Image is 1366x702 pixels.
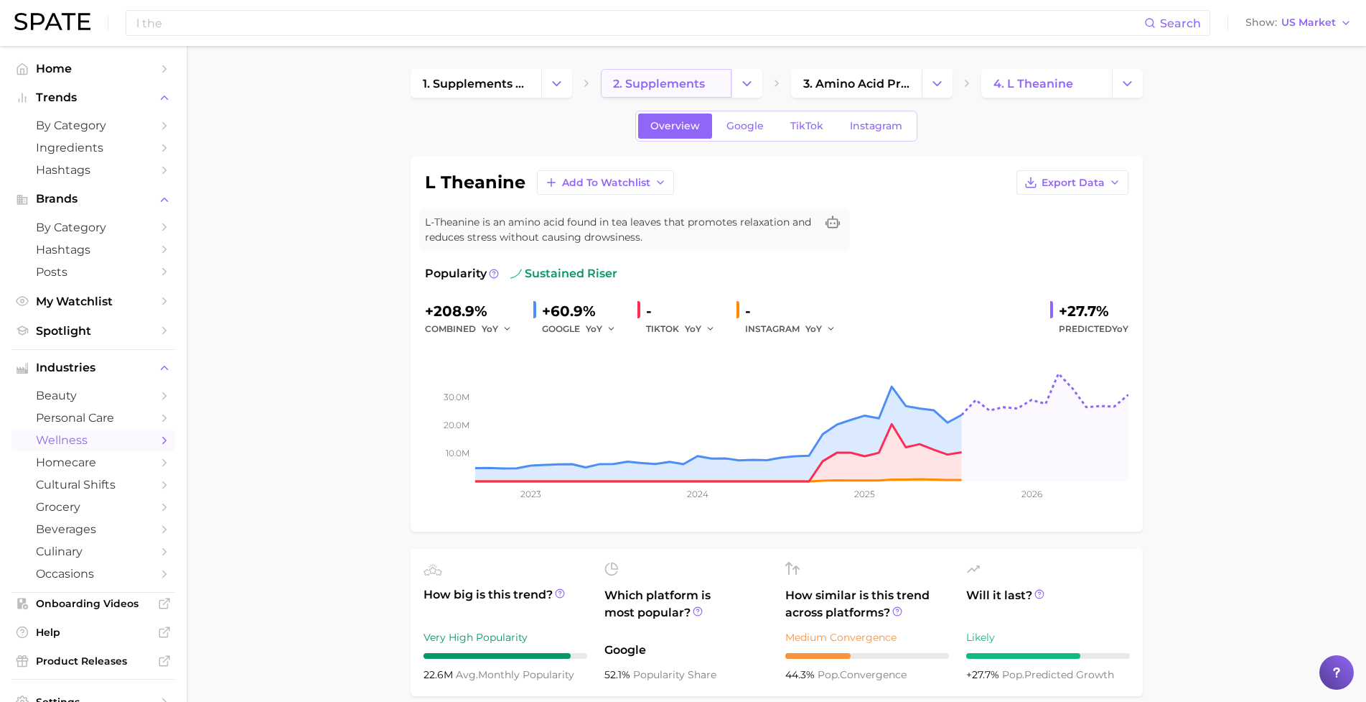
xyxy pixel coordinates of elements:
[785,587,949,622] span: How similar is this trend across platforms?
[850,120,902,132] span: Instagram
[36,478,151,491] span: cultural shifts
[604,668,633,681] span: 52.1%
[966,629,1130,646] div: Likely
[425,300,522,323] div: +208.9%
[1059,300,1128,323] div: +27.7%
[11,563,175,585] a: occasions
[11,407,175,429] a: personal care
[11,540,175,563] a: culinary
[1281,19,1336,27] span: US Market
[36,265,151,279] span: Posts
[805,323,822,335] span: YoY
[745,300,846,323] div: -
[36,62,151,75] span: Home
[604,642,768,659] span: Google
[11,384,175,407] a: beauty
[803,77,909,91] span: 3. amino acid products
[11,159,175,181] a: Hashtags
[11,650,175,672] a: Product Releases
[586,323,602,335] span: YoY
[818,668,907,681] span: convergence
[36,389,151,402] span: beauty
[1242,14,1355,32] button: ShowUS Market
[11,261,175,283] a: Posts
[805,320,836,338] button: YoY
[11,290,175,313] a: My Watchlist
[1112,69,1143,98] button: Change Category
[11,496,175,518] a: grocery
[456,668,478,681] abbr: average
[11,216,175,239] a: by Category
[11,622,175,643] a: Help
[604,587,768,634] span: Which platform is most popular?
[11,114,175,137] a: by Category
[520,489,541,499] tspan: 2023
[966,668,1002,681] span: +27.7%
[36,456,151,469] span: homecare
[790,120,823,132] span: TikTok
[36,500,151,514] span: grocery
[542,320,626,338] div: GOOGLE
[36,655,151,668] span: Product Releases
[993,77,1073,91] span: 4. l theanine
[425,265,487,282] span: Popularity
[745,320,846,338] div: INSTAGRAM
[11,87,175,108] button: Trends
[36,411,151,425] span: personal care
[1059,320,1128,338] span: Predicted
[36,597,151,610] span: Onboarding Videos
[537,170,674,195] button: Add to Watchlist
[966,653,1130,659] div: 7 / 10
[818,668,840,681] abbr: popularity index
[1112,323,1128,334] span: YoY
[36,545,151,558] span: culinary
[510,268,522,280] img: sustained riser
[1021,489,1042,499] tspan: 2026
[482,320,513,338] button: YoY
[423,77,529,91] span: 1. supplements & ingestibles
[36,163,151,177] span: Hashtags
[11,518,175,540] a: beverages
[838,114,914,139] a: Instagram
[424,668,456,681] span: 22.6m
[456,668,574,681] span: monthly popularity
[11,429,175,451] a: wellness
[36,91,151,104] span: Trends
[646,300,725,323] div: -
[562,177,650,189] span: Add to Watchlist
[11,137,175,159] a: Ingredients
[36,361,151,374] span: Industries
[411,69,541,98] a: 1. supplements & ingestibles
[11,320,175,342] a: Spotlight
[542,300,626,323] div: +60.9%
[633,668,716,681] span: popularity share
[11,57,175,80] a: Home
[424,653,587,659] div: 9 / 10
[425,320,522,338] div: combined
[36,295,151,308] span: My Watchlist
[36,522,151,536] span: beverages
[36,141,151,154] span: Ingredients
[36,567,151,581] span: occasions
[1016,170,1128,195] button: Export Data
[425,174,525,191] h1: l theanine
[11,357,175,379] button: Industries
[1002,668,1114,681] span: predicted growth
[785,629,949,646] div: Medium Convergence
[482,323,498,335] span: YoY
[586,320,617,338] button: YoY
[424,629,587,646] div: Very High Popularity
[601,69,731,98] a: 2. supplements
[686,489,708,499] tspan: 2024
[922,69,953,98] button: Change Category
[36,243,151,257] span: Hashtags
[726,120,764,132] span: Google
[966,587,1130,622] span: Will it last?
[1245,19,1277,27] span: Show
[1002,668,1024,681] abbr: popularity index
[638,114,712,139] a: Overview
[650,120,700,132] span: Overview
[135,11,1144,35] input: Search here for a brand, industry, or ingredient
[685,323,701,335] span: YoY
[36,221,151,234] span: by Category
